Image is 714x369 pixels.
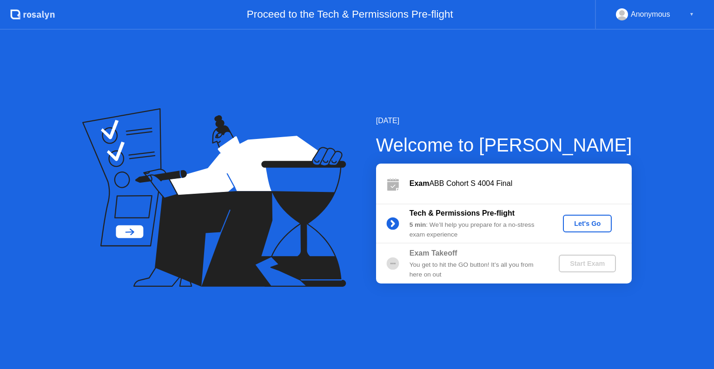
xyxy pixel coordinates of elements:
div: ▼ [689,8,694,20]
div: [DATE] [376,115,632,126]
div: : We’ll help you prepare for a no-stress exam experience [410,220,543,239]
b: Exam Takeoff [410,249,457,257]
div: Let's Go [567,220,608,227]
button: Start Exam [559,255,616,272]
div: Anonymous [631,8,670,20]
b: Exam [410,179,430,187]
div: Welcome to [PERSON_NAME] [376,131,632,159]
b: Tech & Permissions Pre-flight [410,209,515,217]
button: Let's Go [563,215,612,232]
div: ABB Cohort S 4004 Final [410,178,632,189]
b: 5 min [410,221,426,228]
div: Start Exam [562,260,612,267]
div: You get to hit the GO button! It’s all you from here on out [410,260,543,279]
